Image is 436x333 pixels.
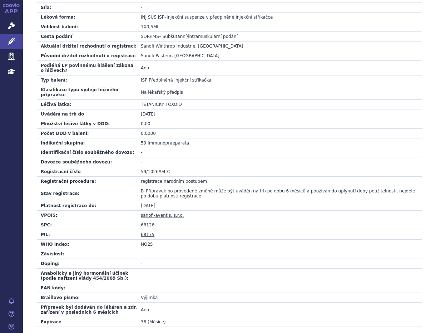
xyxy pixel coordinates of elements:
td: Sanofi Pasteur, [GEOGRAPHIC_DATA] [137,51,422,60]
td: Cesta podání [37,31,137,41]
td: Léková forma: [37,12,137,22]
td: - [137,148,422,157]
td: Platnost registrace do: [37,201,137,211]
td: 1X0,5ML [137,22,422,31]
td: – [137,186,422,201]
td: Registrační číslo [37,167,137,177]
td: Typ balení: [37,75,137,85]
td: NO25 [137,240,422,249]
td: – Subkutánní/intramuskulární podání [137,31,422,41]
td: Klasifikace typu výdeje léčivého přípravku: [37,85,137,99]
td: [DATE] [137,109,422,119]
td: Dovozce souběžného dovozu: [37,157,137,167]
td: - [137,249,422,259]
td: 59/1026/94-C [137,167,422,177]
span: Ano [141,307,149,312]
td: Síla: [37,3,137,12]
td: Doping: [37,259,137,269]
td: Sanofi Winthrop Industrie, [GEOGRAPHIC_DATA] [137,41,422,51]
span: SDR/IMS [141,34,159,39]
td: Přípravek byl dodáván do lékáren a zdr. zařízení v posledních 6 měsících [37,303,137,317]
td: WHO Index: [37,240,137,249]
td: - [137,283,422,293]
span: Přípravek po provedené změně může být uváděn na trh po dobu 6 měsíců a používán do uplynutí doby ... [141,188,415,199]
td: – [137,12,422,22]
td: TETANICKÝ TOXOID [137,99,422,109]
td: PIL: [37,230,137,240]
a: sanofi-aventis, s.r.o. [141,213,184,218]
a: 68175 [141,232,154,237]
span: ISP [141,78,147,83]
td: Braillovo písmo: [37,293,137,303]
span: Immunopraeparata [148,141,189,146]
td: [DATE] [137,201,422,211]
td: Identifikační číslo souběžného dovozu: [37,148,137,157]
td: Uvádění na trh do [37,109,137,119]
td: EAN kódy: [37,283,137,293]
span: Předplněná injekční stříkačka [149,78,211,83]
td: Expirace [37,317,137,327]
td: SPC: [37,220,137,230]
span: 0,00 [141,121,150,126]
td: Na lékařský předpis [137,85,422,99]
span: 59 [141,141,146,146]
span: Injekční suspenze v předplněné injekční stříkačce [167,15,273,20]
span: 36 [141,319,146,324]
td: Velikost balení: [37,22,137,31]
td: registrace národním postupem [137,177,422,186]
td: VPOIS: [37,211,137,220]
td: 0,0000 [137,128,422,138]
a: 68126 [141,222,154,227]
td: Původní držitel rozhodnutí o registraci: [37,51,137,60]
td: Anabolický a jiný hormonální účinek (podle nařízení vlády 454/2009 Sb.): [37,269,137,283]
td: Množství léčivé látky v DDD: [37,119,137,128]
td: - [137,3,422,12]
td: - [137,259,422,269]
td: - [137,269,422,283]
td: Výjimka [137,293,422,303]
td: Léčivá látka: [37,99,137,109]
span: (Měsíce) [148,319,166,324]
td: Podléhá LP povinnému hlášení zákona o léčivech? [37,60,137,75]
td: Registrační procedura: [37,177,137,186]
td: Závislost: [37,249,137,259]
td: Stav registrace: [37,186,137,201]
td: Počet DDD v balení: [37,128,137,138]
td: Ano [137,60,422,75]
td: Indikační skupina: [37,138,137,148]
td: Aktuální držitel rozhodnutí o registraci: [37,41,137,51]
span: B [141,188,144,194]
td: - [137,157,422,167]
span: INJ SUS ISP [141,15,164,20]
